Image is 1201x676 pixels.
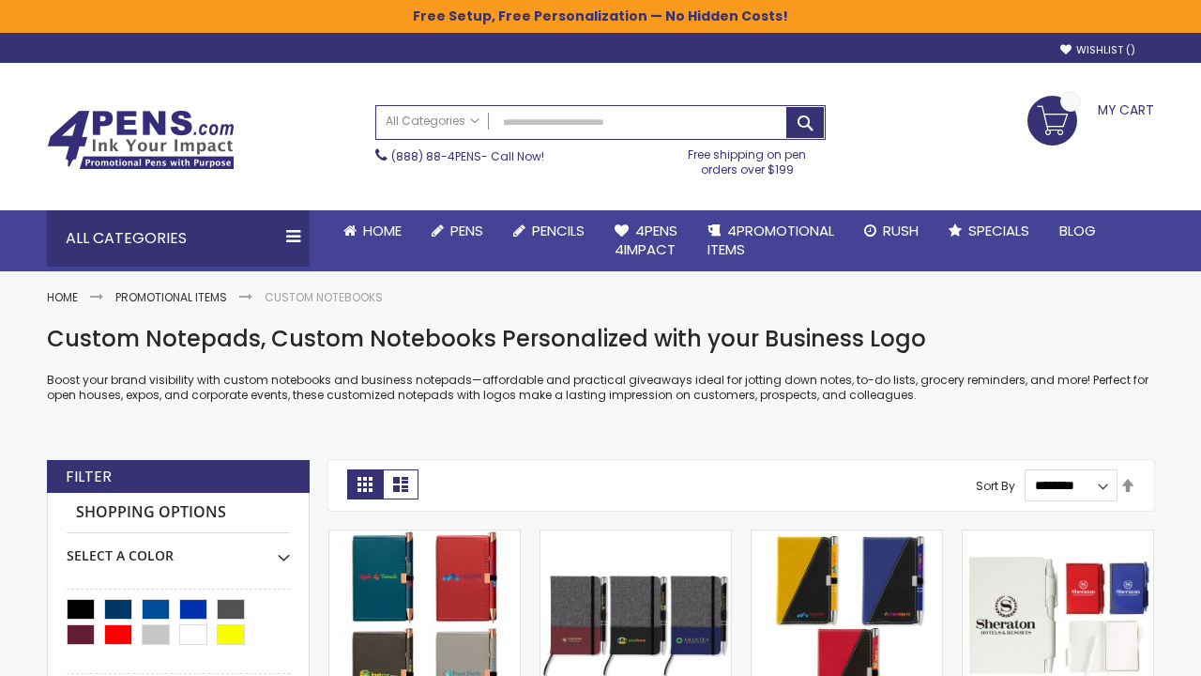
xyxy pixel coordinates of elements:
[47,110,235,170] img: 4Pens Custom Pens and Promotional Products
[363,221,402,240] span: Home
[391,148,481,164] a: (888) 88-4PENS
[47,373,1154,403] p: Boost your brand visibility with custom notebooks and business notepads—affordable and practical ...
[265,289,383,305] strong: Custom Notebooks
[600,210,692,271] a: 4Pens4impact
[669,140,827,177] div: Free shipping on pen orders over $199
[417,210,498,252] a: Pens
[66,467,112,487] strong: Filter
[47,210,310,267] div: All Categories
[968,221,1029,240] span: Specials
[752,530,942,545] a: Primo Note Caddy & Tres-Chic Pen Gift Set - ColorJet Imprint
[934,210,1044,252] a: Specials
[329,530,520,545] a: Note Caddy & Crosby Rose Gold Pen Gift Set - ColorJet Imprint
[707,221,834,259] span: 4PROMOTIONAL ITEMS
[391,148,544,164] span: - Call Now!
[376,106,489,137] a: All Categories
[67,493,290,533] strong: Shopping Options
[532,221,585,240] span: Pencils
[47,324,1154,354] h1: Custom Notepads, Custom Notebooks Personalized with your Business Logo
[615,221,677,259] span: 4Pens 4impact
[115,289,227,305] a: Promotional Items
[347,469,383,499] strong: Grid
[692,210,849,271] a: 4PROMOTIONALITEMS
[498,210,600,252] a: Pencils
[1060,43,1135,57] a: Wishlist
[47,289,78,305] a: Home
[328,210,417,252] a: Home
[1044,210,1111,252] a: Blog
[849,210,934,252] a: Rush
[1059,221,1096,240] span: Blog
[883,221,919,240] span: Rush
[976,477,1015,493] label: Sort By
[450,221,483,240] span: Pens
[540,530,731,545] a: Twain Notebook & Tres-Chic Pen Gift Set - ColorJet Imprint
[67,533,290,565] div: Select A Color
[386,114,479,129] span: All Categories
[963,530,1153,545] a: Mini Hardcover Notepad with Pen Lock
